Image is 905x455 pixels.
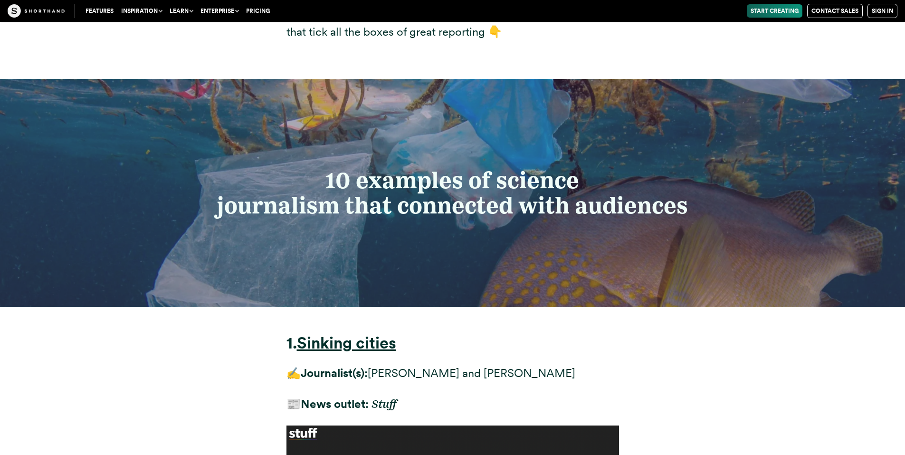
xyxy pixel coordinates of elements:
button: Enterprise [197,4,242,18]
em: Stuff [372,397,397,411]
strong: 1. [286,333,297,352]
strong: Journalist(s): [301,366,368,380]
a: Features [82,4,117,18]
strong: 10 examples of science [325,166,579,194]
button: Learn [166,4,197,18]
p: ✍️ [PERSON_NAME] and [PERSON_NAME] [286,364,619,383]
a: Start Creating [747,4,802,18]
strong: journalism that connected with audiences [217,192,688,219]
strong: News outlet: [301,397,369,411]
a: Sinking cities [297,333,396,352]
a: Pricing [242,4,274,18]
a: Sign in [867,4,897,18]
img: The Craft [8,4,65,18]
button: Inspiration [117,4,166,18]
p: Let’s take a look at some recent examples of science journalism that tick all the boxes of great ... [286,3,619,42]
p: 📰 [286,395,619,414]
a: Contact Sales [807,4,863,18]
